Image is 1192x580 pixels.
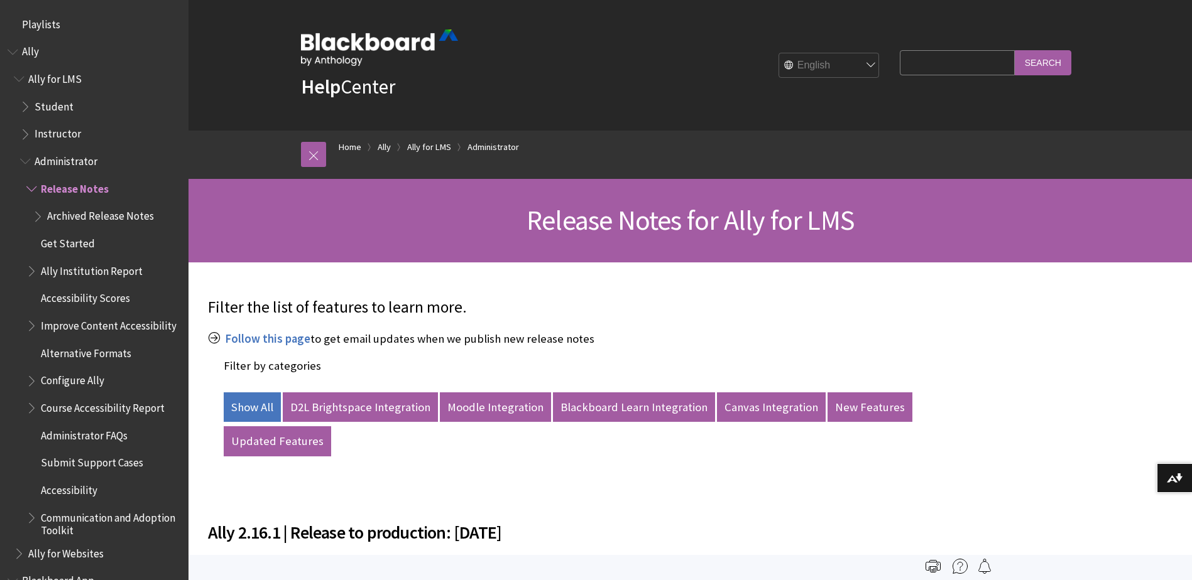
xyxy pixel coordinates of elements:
[378,139,391,155] a: Ally
[953,559,968,574] img: More help
[440,392,551,422] a: Moodle Integration
[339,139,361,155] a: Home
[41,178,109,195] span: Release Notes
[8,14,181,35] nav: Book outline for Playlists
[41,288,130,305] span: Accessibility Scores
[41,397,165,414] span: Course Accessibility Report
[208,504,987,545] h2: Ally 2.16.1 | Release to production: [DATE]
[926,559,941,574] img: Print
[208,296,987,319] p: Filter the list of features to learn more.
[779,53,880,78] select: Site Language Selector
[224,392,281,422] a: Show All
[407,139,451,155] a: Ally for LMS
[35,96,74,113] span: Student
[208,331,987,347] p: to get email updates when we publish new release notes
[301,30,458,66] img: Blackboard by Anthology
[8,41,181,564] nav: Book outline for Anthology Ally Help
[224,358,321,373] label: Filter by categories
[301,74,395,99] a: HelpCenter
[977,559,992,574] img: Follow this page
[28,543,104,560] span: Ally for Websites
[47,206,154,223] span: Archived Release Notes
[224,426,331,456] a: Updated Features
[225,331,310,346] span: Follow this page
[301,74,341,99] strong: Help
[41,315,177,332] span: Improve Content Accessibility
[468,139,519,155] a: Administrator
[828,392,912,422] a: New Features
[28,68,82,85] span: Ally for LMS
[41,343,131,360] span: Alternative Formats
[225,331,310,346] a: Follow this page
[41,425,128,442] span: Administrator FAQs
[41,370,104,387] span: Configure Ally
[41,260,143,277] span: Ally Institution Report
[553,392,715,422] a: Blackboard Learn Integration
[283,392,438,422] a: D2L Brightspace Integration
[41,480,97,497] span: Accessibility
[35,151,97,168] span: Administrator
[1015,50,1071,75] input: Search
[22,41,39,58] span: Ally
[41,233,95,250] span: Get Started
[41,507,180,537] span: Communication and Adoption Toolkit
[717,392,826,422] a: Canvas Integration
[41,453,143,470] span: Submit Support Cases
[35,124,81,141] span: Instructor
[22,14,60,31] span: Playlists
[527,203,854,237] span: Release Notes for Ally for LMS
